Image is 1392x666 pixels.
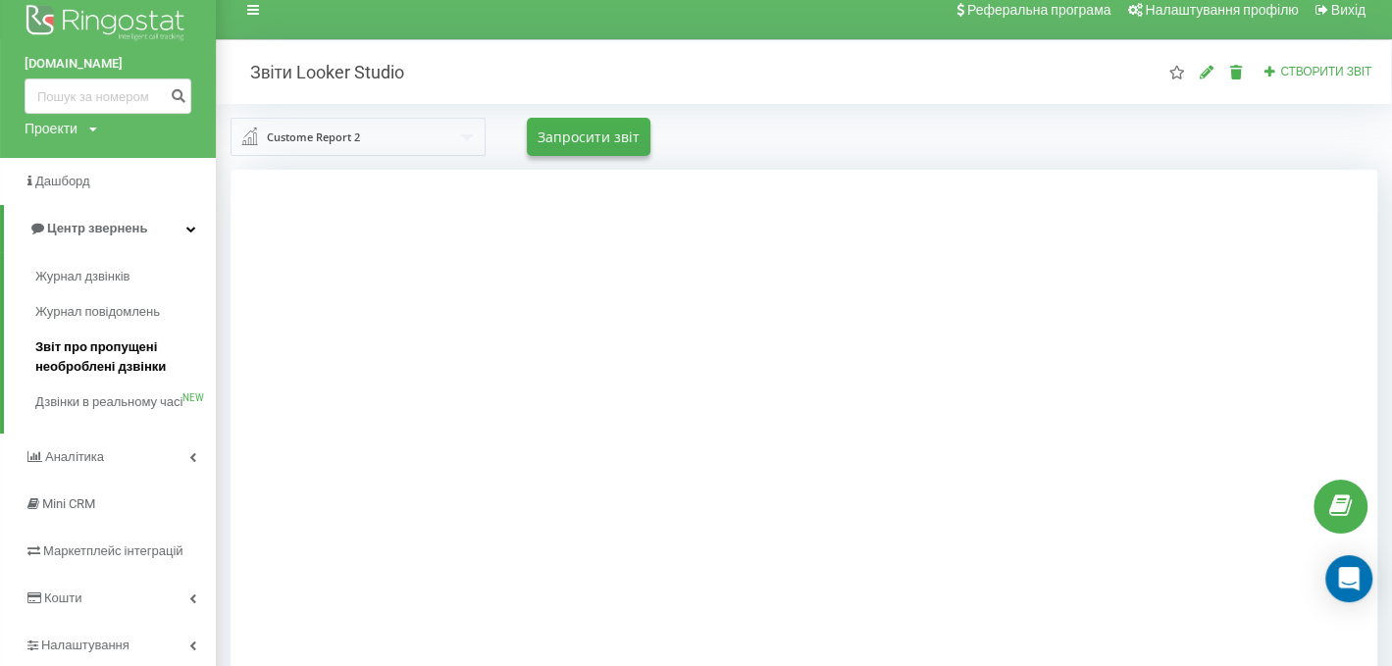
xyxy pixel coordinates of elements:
[35,267,129,286] span: Журнал дзвінків
[267,127,360,148] div: Custome Report 2
[42,496,95,511] span: Mini CRM
[1280,65,1371,78] span: Створити звіт
[35,330,216,384] a: Звіт про пропущені необроблені дзвінки
[35,302,160,322] span: Журнал повідомлень
[45,449,104,464] span: Аналiтика
[35,337,206,377] span: Звіт про пропущені необроблені дзвінки
[1258,64,1377,80] button: Створити звіт
[41,638,129,652] span: Налаштування
[35,174,90,188] span: Дашборд
[1168,65,1185,78] i: Цей звіт буде завантажений першим при відкритті "Звіти Looker Studio". Ви можете призначити будь-...
[35,392,182,412] span: Дзвінки в реальному часі
[1325,555,1372,602] div: Open Intercom Messenger
[231,61,404,83] h2: Звіти Looker Studio
[1263,65,1277,77] i: Створити звіт
[47,221,147,235] span: Центр звернень
[25,78,191,114] input: Пошук за номером
[527,118,650,156] button: Запросити звіт
[43,543,183,558] span: Маркетплейс інтеграцій
[4,205,216,252] a: Центр звернень
[1145,2,1298,18] span: Налаштування профілю
[1199,65,1215,78] i: Редагувати звіт
[25,54,191,74] a: [DOMAIN_NAME]
[25,119,77,138] div: Проекти
[967,2,1111,18] span: Реферальна програма
[1331,2,1366,18] span: Вихід
[44,590,81,605] span: Кошти
[1228,65,1245,78] i: Видалити звіт
[35,294,216,330] a: Журнал повідомлень
[35,384,216,420] a: Дзвінки в реальному часіNEW
[35,259,216,294] a: Журнал дзвінків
